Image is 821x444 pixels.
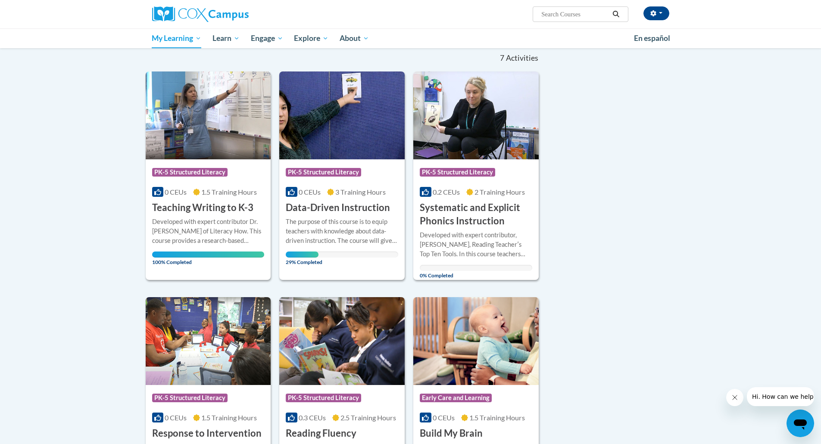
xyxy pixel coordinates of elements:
span: PK-5 Structured Literacy [420,168,495,177]
a: Course LogoPK-5 Structured Literacy0 CEUs1.5 Training Hours Teaching Writing to K-3Developed with... [146,71,271,280]
h3: Response to Intervention [152,427,262,440]
span: 2.5 Training Hours [340,413,396,422]
input: Search Courses [540,9,609,19]
a: Course LogoPK-5 Structured Literacy0 CEUs3 Training Hours Data-Driven InstructionThe purpose of t... [279,71,405,280]
div: Main menu [139,28,682,48]
h3: Systematic and Explicit Phonics Instruction [420,201,532,228]
span: En español [634,34,670,43]
a: Learn [207,28,245,48]
img: Course Logo [413,297,539,385]
a: About [334,28,375,48]
a: Engage [245,28,289,48]
iframe: Button to launch messaging window [787,410,814,437]
img: Course Logo [413,71,539,159]
span: 0.2 CEUs [433,188,460,196]
span: 1.5 Training Hours [201,413,257,422]
span: PK-5 Structured Literacy [152,394,228,402]
h3: Build My Brain [420,427,483,440]
h3: Teaching Writing to K-3 [152,201,253,214]
a: Explore [288,28,334,48]
div: Your progress [152,251,265,258]
span: 2 Training Hours [474,188,525,196]
span: PK-5 Structured Literacy [286,168,361,177]
span: Activities [506,53,538,63]
img: Course Logo [279,71,405,159]
img: Course Logo [279,297,405,385]
div: Developed with expert contributor, [PERSON_NAME], Reading Teacherʹs Top Ten Tools. In this course... [420,230,532,259]
div: The purpose of this course is to equip teachers with knowledge about data-driven instruction. The... [286,217,398,245]
div: Developed with expert contributor Dr. [PERSON_NAME] of Literacy How. This course provides a resea... [152,217,265,245]
div: Your progress [286,251,318,258]
span: 7 [500,53,504,63]
span: 29% Completed [286,251,318,265]
img: Cox Campus [152,6,249,22]
button: Search [609,9,622,19]
span: 1.5 Training Hours [201,188,257,196]
span: Engage [251,33,283,43]
span: 0.3 CEUs [299,413,326,422]
span: PK-5 Structured Literacy [152,168,228,177]
span: 1.5 Training Hours [469,413,525,422]
span: About [340,33,369,43]
a: Course LogoPK-5 Structured Literacy0.2 CEUs2 Training Hours Systematic and Explicit Phonics Instr... [413,71,539,280]
span: Learn [212,33,240,43]
span: Hi. How can we help? [5,6,70,13]
span: 0 CEUs [299,188,321,196]
a: Cox Campus [152,6,316,22]
img: Course Logo [146,297,271,385]
span: PK-5 Structured Literacy [286,394,361,402]
span: 3 Training Hours [335,188,386,196]
img: Course Logo [146,71,271,159]
a: My Learning [147,28,207,48]
iframe: Message from company [747,387,814,406]
span: 100% Completed [152,251,265,265]
span: Explore [294,33,328,43]
span: 0 CEUs [165,188,187,196]
button: Account Settings [643,6,669,20]
a: En español [628,29,676,47]
iframe: Close message [726,389,743,406]
h3: Reading Fluency [286,427,356,440]
span: My Learning [152,33,201,43]
span: 0 CEUs [165,413,187,422]
span: Early Care and Learning [420,394,492,402]
span: 0 CEUs [433,413,455,422]
h3: Data-Driven Instruction [286,201,390,214]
